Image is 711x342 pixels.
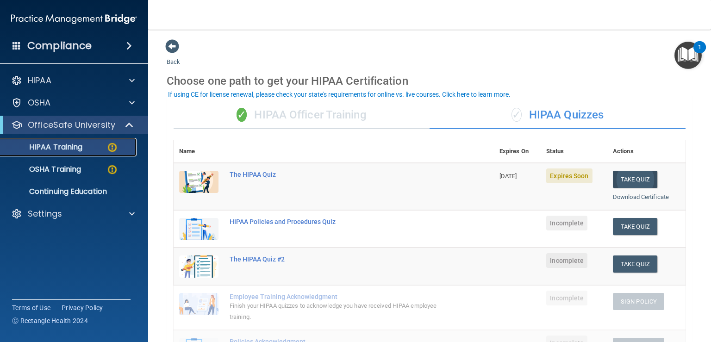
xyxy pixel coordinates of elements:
[106,164,118,175] img: warning-circle.0cc9ac19.png
[6,187,132,196] p: Continuing Education
[11,10,137,28] img: PMB logo
[230,300,448,323] div: Finish your HIPAA quizzes to acknowledge you have received HIPAA employee training.
[28,119,115,131] p: OfficeSafe University
[28,97,51,108] p: OSHA
[613,293,664,310] button: Sign Policy
[541,140,607,163] th: Status
[11,97,135,108] a: OSHA
[167,47,180,65] a: Back
[546,216,587,230] span: Incomplete
[430,101,686,129] div: HIPAA Quizzes
[613,218,657,235] button: Take Quiz
[6,165,81,174] p: OSHA Training
[12,303,50,312] a: Terms of Use
[167,68,692,94] div: Choose one path to get your HIPAA Certification
[28,208,62,219] p: Settings
[613,193,669,200] a: Download Certificate
[237,108,247,122] span: ✓
[698,47,701,59] div: 1
[230,293,448,300] div: Employee Training Acknowledgment
[174,101,430,129] div: HIPAA Officer Training
[11,208,135,219] a: Settings
[613,255,657,273] button: Take Quiz
[27,39,92,52] h4: Compliance
[546,168,592,183] span: Expires Soon
[494,140,541,163] th: Expires On
[174,140,224,163] th: Name
[511,108,522,122] span: ✓
[607,140,686,163] th: Actions
[546,291,587,305] span: Incomplete
[6,143,82,152] p: HIPAA Training
[230,255,448,263] div: The HIPAA Quiz #2
[499,173,517,180] span: [DATE]
[11,119,134,131] a: OfficeSafe University
[62,303,103,312] a: Privacy Policy
[546,253,587,268] span: Incomplete
[28,75,51,86] p: HIPAA
[168,91,511,98] div: If using CE for license renewal, please check your state's requirements for online vs. live cours...
[12,316,88,325] span: Ⓒ Rectangle Health 2024
[674,42,702,69] button: Open Resource Center, 1 new notification
[106,142,118,153] img: warning-circle.0cc9ac19.png
[11,75,135,86] a: HIPAA
[167,90,512,99] button: If using CE for license renewal, please check your state's requirements for online vs. live cours...
[613,171,657,188] button: Take Quiz
[230,218,448,225] div: HIPAA Policies and Procedures Quiz
[230,171,448,178] div: The HIPAA Quiz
